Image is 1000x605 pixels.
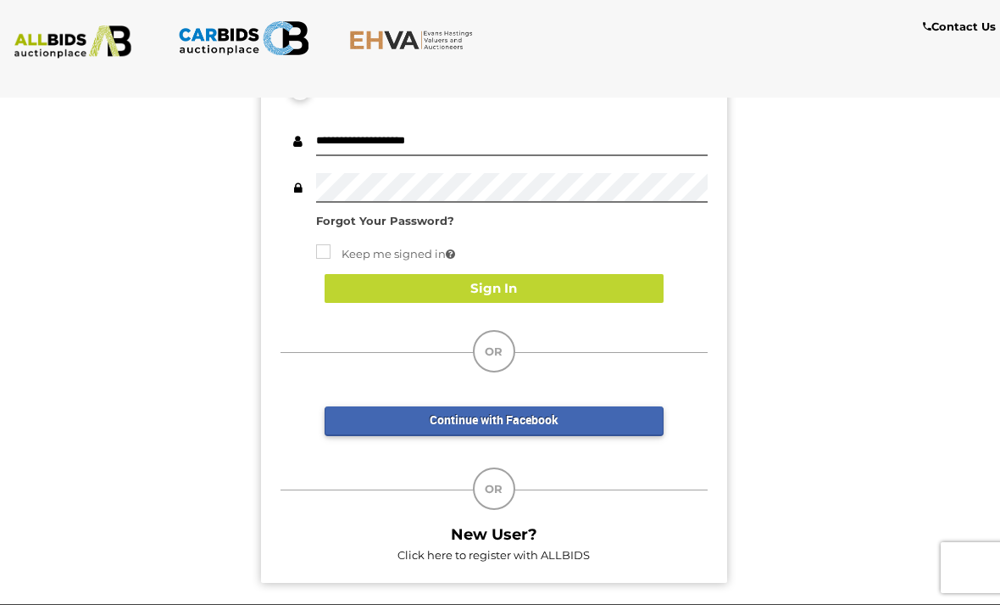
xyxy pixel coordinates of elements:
[451,525,537,544] b: New User?
[923,20,996,33] b: Contact Us
[325,274,664,304] button: Sign In
[178,17,308,59] img: CARBIDS.com.au
[397,548,590,562] a: Click here to register with ALLBIDS
[316,214,454,227] a: Forgot Your Password?
[923,17,1000,36] a: Contact Us
[8,25,138,59] img: ALLBIDS.com.au
[473,330,515,373] div: OR
[316,244,455,264] label: Keep me signed in
[349,30,480,50] img: EHVA.com.au
[325,406,664,436] a: Continue with Facebook
[473,468,515,510] div: OR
